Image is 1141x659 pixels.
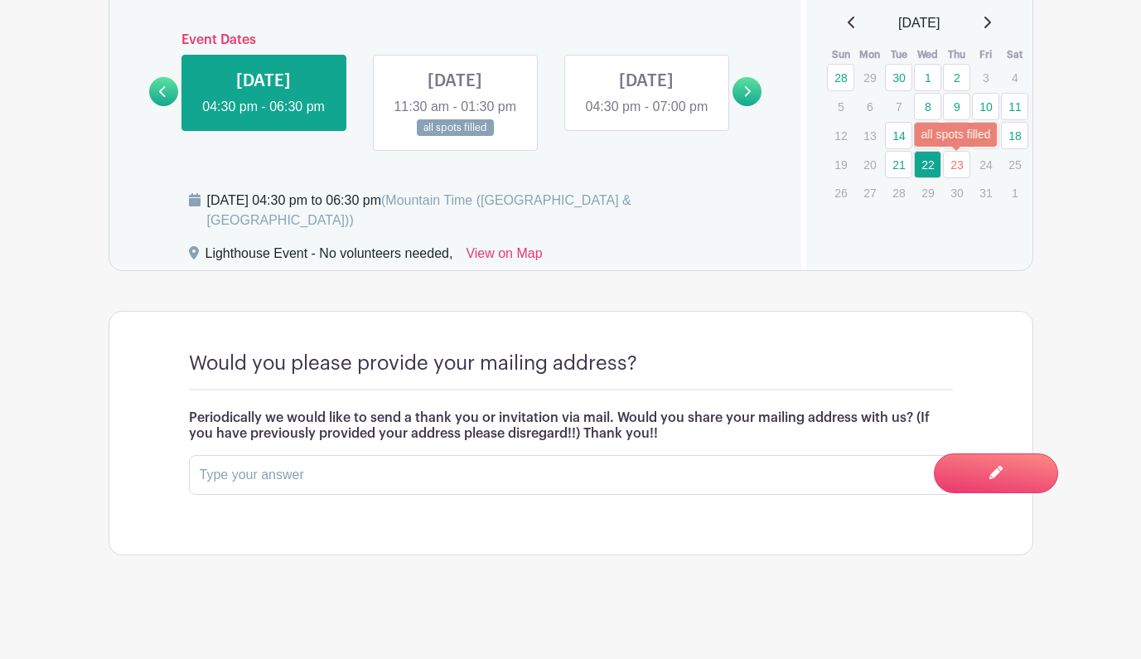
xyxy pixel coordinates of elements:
th: Mon [855,46,884,63]
p: 25 [1001,152,1028,177]
a: 11 [1001,93,1028,120]
p: 19 [827,152,854,177]
a: 22 [914,151,941,178]
h4: Would you please provide your mailing address? [189,351,637,376]
input: Type your answer [189,455,953,495]
th: Sat [1000,46,1029,63]
p: 31 [972,180,999,206]
a: 30 [885,64,912,91]
p: 20 [856,152,883,177]
p: 3 [972,65,999,90]
p: 7 [885,94,912,119]
span: [DATE] [898,13,940,33]
a: 23 [943,151,970,178]
p: 27 [856,180,883,206]
p: 24 [972,152,999,177]
div: Lighthouse Event - No volunteers needed, [205,244,453,270]
p: 6 [856,94,883,119]
p: 12 [827,123,854,148]
p: 5 [827,94,854,119]
p: 1 [1001,180,1028,206]
div: all spots filled [915,123,998,147]
a: 21 [885,151,912,178]
p: 29 [914,180,941,206]
th: Thu [942,46,971,63]
p: 29 [856,65,883,90]
th: Fri [971,46,1000,63]
p: 13 [856,123,883,148]
a: 2 [943,64,970,91]
p: 28 [885,180,912,206]
a: 28 [827,64,854,91]
a: 9 [943,93,970,120]
a: 1 [914,64,941,91]
p: 30 [943,180,970,206]
h6: Periodically we would like to send a thank you or invitation via mail. Would you share your maili... [189,410,953,442]
th: Wed [913,46,942,63]
a: 18 [1001,122,1028,149]
a: 14 [885,122,912,149]
div: [DATE] 04:30 pm to 06:30 pm [207,191,782,230]
th: Tue [884,46,913,63]
p: 26 [827,180,854,206]
a: View on Map [466,244,542,270]
h6: Event Dates [178,32,733,48]
p: 4 [1001,65,1028,90]
span: (Mountain Time ([GEOGRAPHIC_DATA] & [GEOGRAPHIC_DATA])) [207,193,631,227]
a: 8 [914,93,941,120]
th: Sun [826,46,855,63]
a: 10 [972,93,999,120]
